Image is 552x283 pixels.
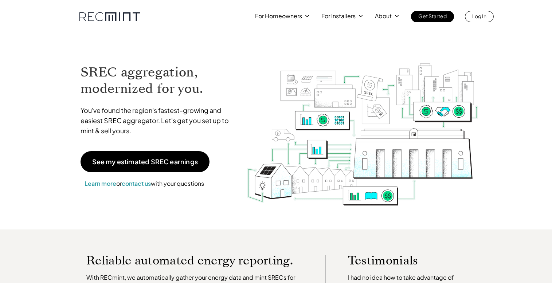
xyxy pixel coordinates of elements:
p: Get Started [418,11,447,21]
p: See my estimated SREC earnings [92,158,198,165]
p: For Homeowners [255,11,302,21]
h1: SREC aggregation, modernized for you. [81,64,236,97]
p: Log In [472,11,486,21]
p: or with your questions [81,179,208,188]
a: Learn more [85,180,116,187]
a: Log In [465,11,494,22]
a: See my estimated SREC earnings [81,151,210,172]
p: Reliable automated energy reporting. [86,255,304,266]
a: contact us [122,180,151,187]
p: You've found the region's fastest-growing and easiest SREC aggregator. Let's get you set up to mi... [81,105,236,136]
a: Get Started [411,11,454,22]
img: RECmint value cycle [246,44,479,208]
p: For Installers [321,11,356,21]
p: Testimonials [348,255,457,266]
p: About [375,11,392,21]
